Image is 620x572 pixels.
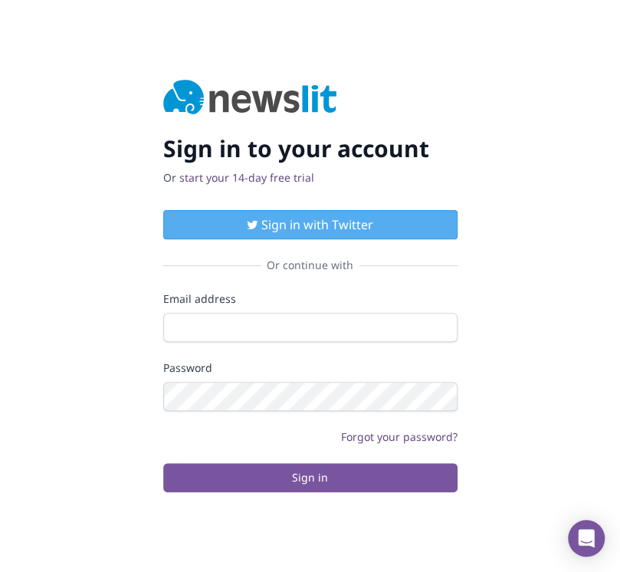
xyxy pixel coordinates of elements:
[341,429,458,444] a: Forgot your password?
[568,520,605,557] div: Open Intercom Messenger
[163,360,458,376] label: Password
[163,210,458,239] button: Sign in with Twitter
[163,135,458,163] h2: Sign in to your account
[163,80,337,117] img: Newslit
[179,170,314,185] a: start your 14-day free trial
[163,291,458,307] label: Email address
[163,170,458,186] p: Or
[261,258,359,273] span: Or continue with
[163,463,458,492] button: Sign in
